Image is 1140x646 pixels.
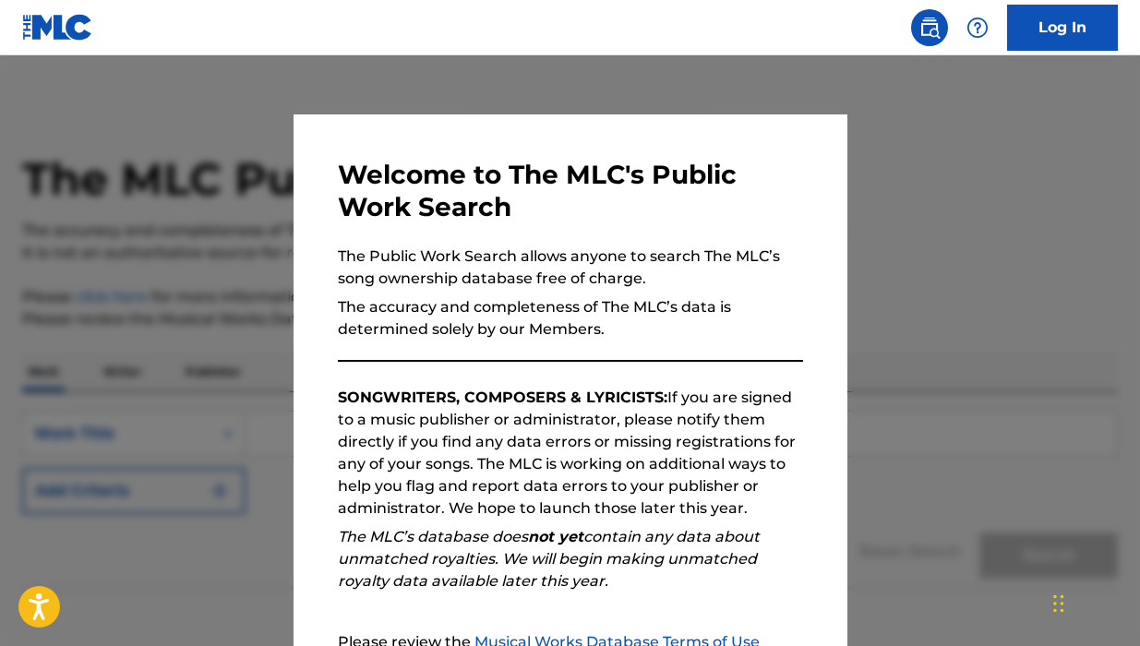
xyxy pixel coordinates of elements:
[1007,5,1118,51] a: Log In
[338,528,760,590] em: The MLC’s database does contain any data about unmatched royalties. We will begin making unmatche...
[918,17,941,39] img: search
[528,528,583,545] strong: not yet
[959,9,996,46] div: Help
[1053,576,1064,631] div: Drag
[1048,557,1140,646] iframe: Chat Widget
[22,14,93,41] img: MLC Logo
[338,296,803,341] p: The accuracy and completeness of The MLC’s data is determined solely by our Members.
[338,387,803,520] p: If you are signed to a music publisher or administrator, please notify them directly if you find ...
[911,9,948,46] a: Public Search
[966,17,989,39] img: help
[338,159,803,223] h3: Welcome to The MLC's Public Work Search
[338,389,667,406] strong: SONGWRITERS, COMPOSERS & LYRICISTS:
[338,245,803,290] p: The Public Work Search allows anyone to search The MLC’s song ownership database free of charge.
